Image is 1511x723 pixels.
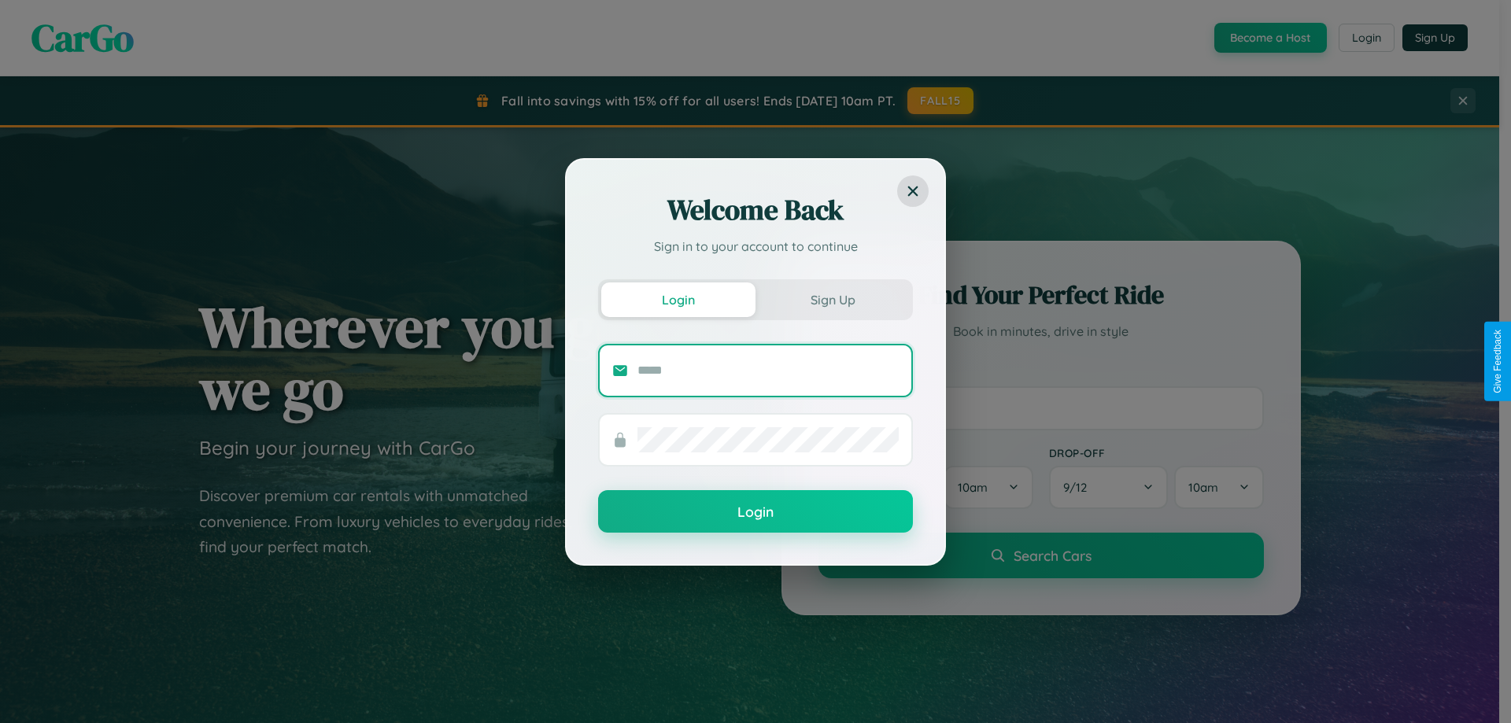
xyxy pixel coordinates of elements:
[598,490,913,533] button: Login
[601,282,755,317] button: Login
[1492,330,1503,393] div: Give Feedback
[598,237,913,256] p: Sign in to your account to continue
[755,282,910,317] button: Sign Up
[598,191,913,229] h2: Welcome Back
